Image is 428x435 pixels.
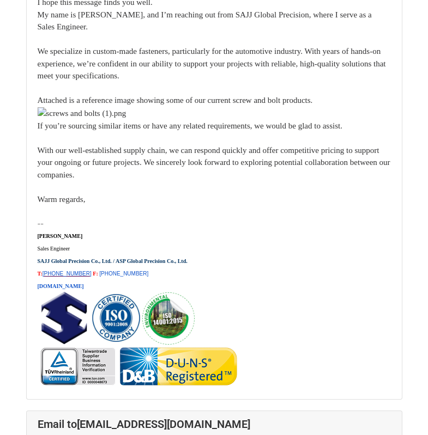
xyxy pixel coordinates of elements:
[38,10,390,204] font: My name is [PERSON_NAME], and I’m reaching out from SAJJ Global Precision, where I serve as a Sal...
[373,383,428,435] iframe: Chat Widget
[99,271,148,277] a: [PHONE_NUMBER]
[38,283,84,289] font: [DOMAIN_NAME]
[38,246,70,252] span: Sales Engineer
[43,271,92,277] a: [PHONE_NUMBER]
[38,280,84,290] a: [DOMAIN_NAME]
[93,271,98,277] span: F:
[38,418,391,431] h4: Email to [EMAIL_ADDRESS][DOMAIN_NAME]
[38,292,90,344] img: 5aQhh2hqNrClIdVJ0BlipPJ3LWt5oJ6Z57ydm1uMXGxz0n5iLutEcveGbXvv8zo6vmAUyJ_mB3qBDJytBY0nKDoTPCGlWCjJz...
[38,345,240,388] img: GS06yaTj-ooPfDGUEPC2aA-2mwO7ZMDvtF9WnfmtD2XigvOauL1aTg60Gex-5BmsTz7EVBCklWtEO1vysrJ4-apzgMD6_JtW1...
[38,258,188,264] font: SAJJ Global Precision Co., Ltd. / ASP Global Precision Co., Ltd.
[38,218,44,229] span: --
[142,292,195,345] img: Ld65RH9Vns52j8umYgh5rFCk_paDa7fyjxPxjdKtpCbDlZyf4h6Dt0mj4eopjUOwFPtu9iMcy0vTN63z7A_CHAp5PWGZd0sfs...
[38,107,126,120] img: screws and bolts (1).png
[38,233,83,239] font: [PERSON_NAME]
[373,383,428,435] div: 聊天小工具
[38,271,43,277] span: T:
[90,292,142,344] img: 0cjcYMjIjtvfo1oHJ1p9-fe8xm01jwYKGnoImMqAGqqLjrPMINvUqvN0Lvbt01FyI_PfLGPVFvOrnPfhzFwpor1uFvFUJz7JK...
